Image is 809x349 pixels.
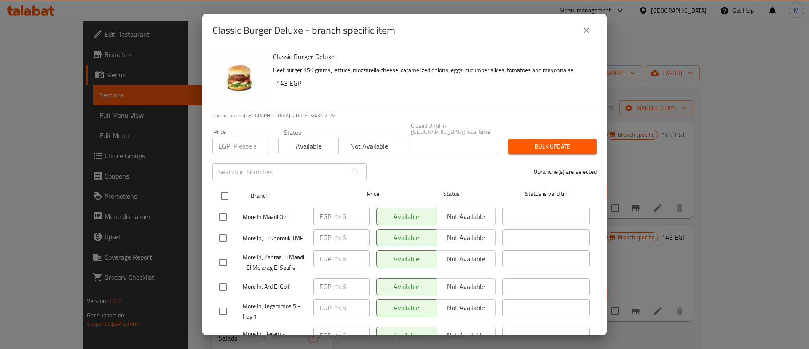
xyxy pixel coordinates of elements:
span: Branch [251,191,338,201]
input: Search in branches [212,163,347,180]
span: More In, Tagammoa 5 - Hay 1 [243,301,307,322]
input: Please enter price [335,327,370,344]
p: EGP [319,211,331,222]
h6: 143 EGP [276,77,590,89]
span: Status is valid till [502,189,590,199]
p: EGP [319,254,331,264]
span: Status [408,189,496,199]
span: Price [345,189,401,199]
button: Bulk update [508,139,597,154]
span: Bulk update [515,141,590,152]
img: Classic Burger Deluxe [212,51,266,105]
p: Current time in [GEOGRAPHIC_DATA] is [DATE] 5:43:07 PM [212,112,597,119]
input: Please enter price [335,229,370,246]
span: Available [282,140,335,152]
p: EGP [319,281,331,292]
span: Not available [342,140,396,152]
input: Please enter price [335,208,370,225]
input: Please enter price [335,250,370,267]
button: Not available [338,138,399,154]
span: More In, Zahraa El Maadi - El Me'arag El Soufly [243,252,307,273]
h6: Classic Burger Deluxe [273,51,590,62]
input: Please enter price [233,138,268,154]
p: 0 branche(s) are selected [534,168,597,176]
input: Please enter price [335,299,370,316]
span: More in, El Shorouk TMP [243,233,307,243]
input: Please enter price [335,278,370,295]
p: EGP [218,141,230,151]
p: EGP [319,233,331,243]
p: Beef burger 150 grams, lettuce, mozzarella cheese, caramelized onions, eggs, cucumber slices, tom... [273,65,590,76]
button: close [576,20,597,41]
h2: Classic Burger Deluxe - branch specific item [212,24,395,37]
p: EGP [319,303,331,313]
span: More In, Ard El Golf [243,281,307,292]
p: EGP [319,330,331,341]
button: Available [278,138,339,154]
span: More In Maadi Old [243,212,307,222]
